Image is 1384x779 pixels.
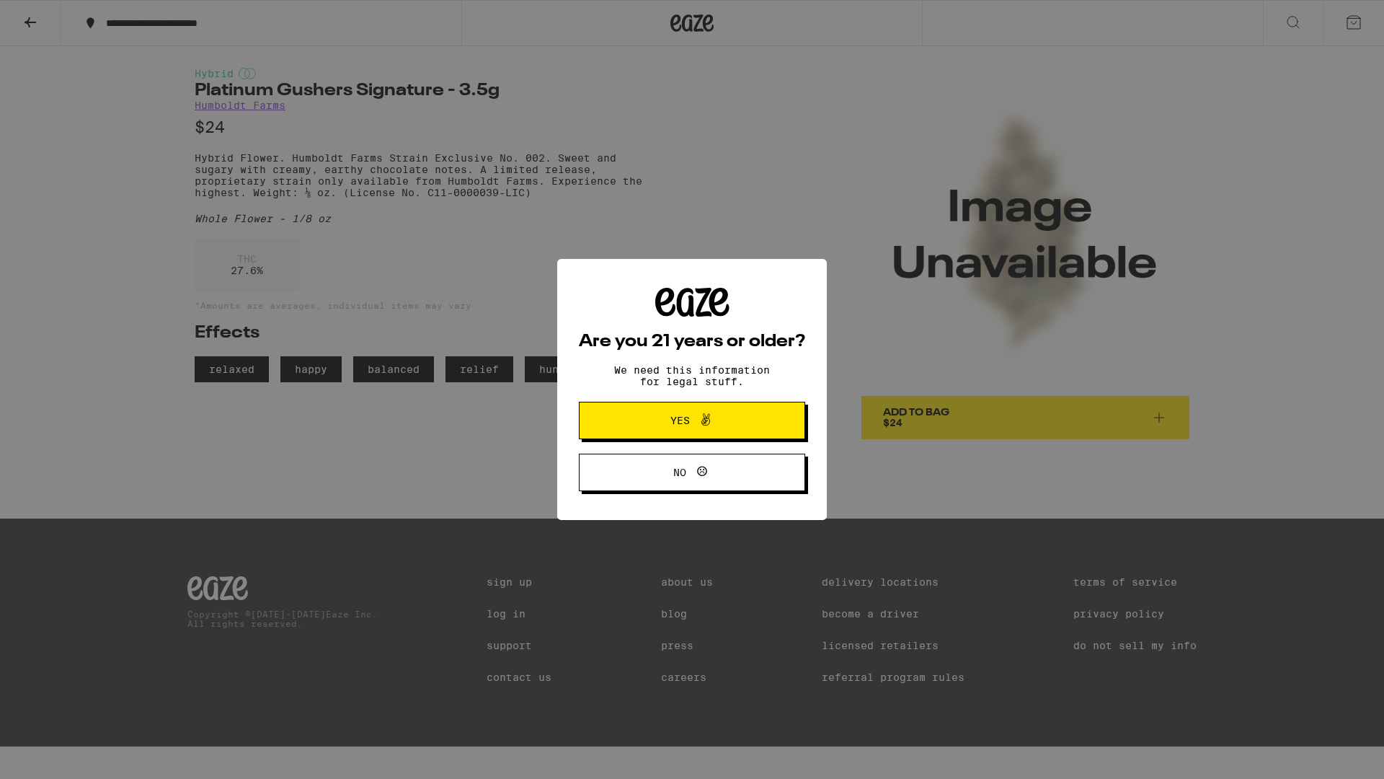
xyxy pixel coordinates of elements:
[579,454,805,491] button: No
[579,402,805,439] button: Yes
[1294,736,1370,772] iframe: Opens a widget where you can find more information
[673,467,686,477] span: No
[670,415,690,426] span: Yes
[579,333,805,351] h2: Are you 21 years or older?
[602,364,782,387] p: We need this information for legal stuff.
